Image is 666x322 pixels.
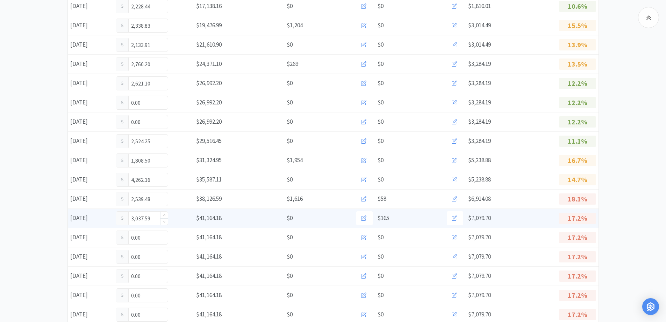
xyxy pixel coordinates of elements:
span: $0 [378,271,384,281]
span: $7,079.70 [468,310,491,318]
span: $0 [378,156,384,165]
span: $7,079.70 [468,214,491,222]
span: $19,476.99 [196,21,222,29]
span: $0 [287,290,293,300]
span: $26,992.20 [196,79,222,87]
span: $3,284.19 [468,98,491,106]
span: $0 [287,310,293,319]
span: $0 [378,290,384,300]
span: $0 [378,1,384,11]
div: [DATE] [68,115,113,129]
span: $5,238.88 [468,176,491,183]
span: $3,014.49 [468,41,491,48]
span: $41,164.18 [196,233,222,241]
span: $1,810.01 [468,2,491,10]
p: 17.2% [559,232,596,243]
span: $0 [378,40,384,49]
p: 13.5% [559,59,596,70]
p: 10.6% [559,1,596,12]
div: [DATE] [68,57,113,71]
div: [DATE] [68,95,113,110]
span: Decrease Value [160,218,168,225]
span: $0 [378,310,384,319]
span: $165 [378,213,389,223]
span: $0 [287,136,293,146]
span: $0 [378,252,384,261]
span: $41,164.18 [196,253,222,260]
span: $26,992.20 [196,98,222,106]
span: $58 [378,194,386,204]
p: 14.7% [559,174,596,185]
p: 15.5% [559,20,596,31]
span: $1,204 [287,21,303,30]
span: $21,610.90 [196,41,222,48]
span: $0 [287,271,293,281]
span: $6,914.08 [468,195,491,203]
p: 18.1% [559,193,596,205]
span: $3,284.19 [468,79,491,87]
span: $0 [287,1,293,11]
div: [DATE] [68,134,113,148]
div: [DATE] [68,288,113,302]
span: $41,164.18 [196,310,222,318]
div: [DATE] [68,249,113,264]
span: $0 [287,252,293,261]
span: $5,238.88 [468,156,491,164]
span: $0 [287,98,293,107]
span: $0 [378,78,384,88]
p: 17.2% [559,213,596,224]
span: $0 [287,40,293,49]
span: $0 [287,78,293,88]
div: [DATE] [68,269,113,283]
span: $0 [378,233,384,242]
span: $38,126.59 [196,195,222,203]
span: $26,992.20 [196,118,222,125]
span: $0 [378,98,384,107]
span: $0 [287,233,293,242]
span: $1,616 [287,194,303,204]
i: icon: down [163,220,165,223]
span: $7,079.70 [468,233,491,241]
span: $3,284.19 [468,60,491,68]
span: $17,138.16 [196,2,222,10]
span: $41,164.18 [196,291,222,299]
p: 17.2% [559,309,596,320]
div: Open Intercom Messenger [642,298,659,315]
div: [DATE] [68,192,113,206]
div: [DATE] [68,211,113,225]
span: $0 [378,21,384,30]
p: 16.7% [559,155,596,166]
p: 11.1% [559,136,596,147]
span: $269 [287,59,298,69]
span: $24,371.10 [196,60,222,68]
div: [DATE] [68,307,113,322]
span: $0 [378,59,384,69]
p: 17.2% [559,251,596,262]
span: $7,079.70 [468,272,491,280]
span: $7,079.70 [468,253,491,260]
span: $0 [378,117,384,126]
p: 12.2% [559,97,596,108]
p: 17.2% [559,290,596,301]
div: [DATE] [68,18,113,33]
span: $41,164.18 [196,214,222,222]
p: 12.2% [559,78,596,89]
div: [DATE] [68,37,113,52]
div: [DATE] [68,230,113,245]
span: Increase Value [160,212,168,218]
span: $3,014.49 [468,21,491,29]
span: $3,284.19 [468,137,491,145]
span: $0 [287,117,293,126]
span: $35,587.11 [196,176,222,183]
span: $41,164.18 [196,272,222,280]
span: $0 [378,136,384,146]
p: 12.2% [559,116,596,128]
span: $29,516.45 [196,137,222,145]
span: $0 [287,213,293,223]
span: $0 [287,175,293,184]
p: 17.2% [559,270,596,282]
div: [DATE] [68,76,113,90]
p: 13.9% [559,39,596,50]
span: $0 [378,175,384,184]
span: $1,954 [287,156,303,165]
